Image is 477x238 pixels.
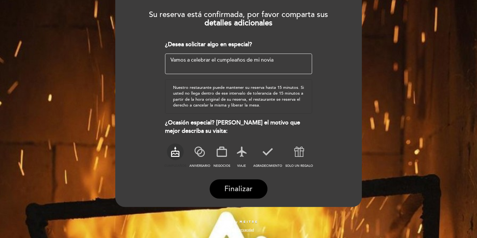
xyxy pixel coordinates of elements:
[210,179,267,199] button: Finalizar
[189,164,210,168] span: ANIVERSARIO
[204,18,273,28] b: detalles adicionales
[213,164,230,168] span: NEGOCIOS
[165,79,312,114] div: Nuestro restaurante puede mantener su reserva hasta 15 minutos. Si usted no llega dentro de ese i...
[149,10,328,19] span: Su reserva está confirmada, por favor comparta sus
[223,228,254,232] a: Política de privacidad
[164,164,186,168] span: CUMPLEAÑOS
[224,184,253,193] span: Finalizar
[220,220,257,224] a: powered by
[220,220,238,224] span: powered by
[165,40,312,49] div: ¿Desea solicitar algo en especial?
[165,119,312,135] div: ¿Ocasión especial? [PERSON_NAME] el motivo que mejor describa su visita:
[285,164,313,168] span: SOLO UN REGALO
[253,164,282,168] span: AGRADECIMIENTO
[239,220,257,224] img: MEITRE
[237,164,246,168] span: VIAJE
